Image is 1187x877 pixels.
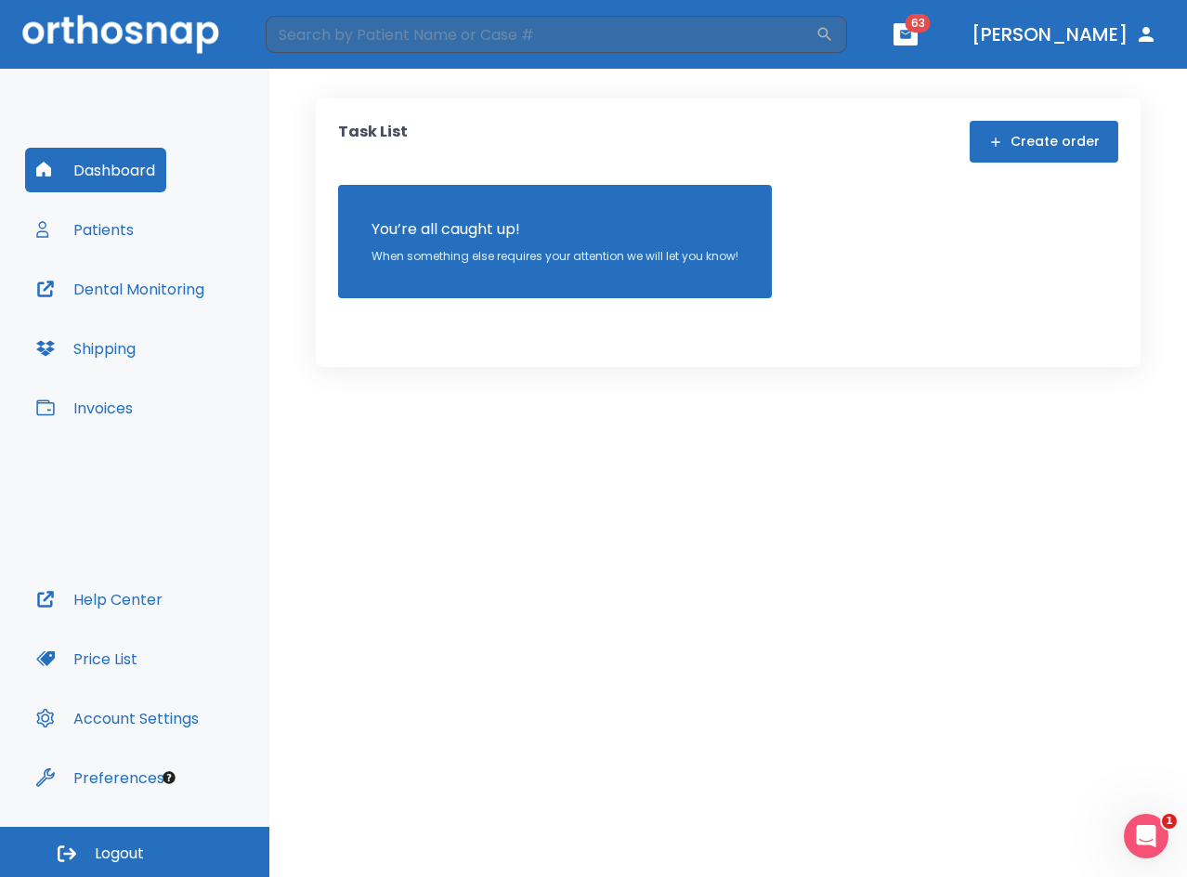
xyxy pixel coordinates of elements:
[25,755,176,800] button: Preferences
[161,769,177,786] div: Tooltip anchor
[372,218,738,241] p: You’re all caught up!
[25,636,149,681] button: Price List
[25,267,215,311] button: Dental Monitoring
[95,844,144,864] span: Logout
[25,207,145,252] button: Patients
[22,15,219,53] img: Orthosnap
[1162,814,1177,829] span: 1
[25,577,174,622] button: Help Center
[338,121,408,163] p: Task List
[372,248,738,265] p: When something else requires your attention we will let you know!
[1124,814,1168,858] iframe: Intercom live chat
[25,148,166,192] button: Dashboard
[906,14,931,33] span: 63
[25,386,144,430] button: Invoices
[970,121,1118,163] button: Create order
[266,16,815,53] input: Search by Patient Name or Case #
[964,18,1165,51] button: [PERSON_NAME]
[25,696,210,740] button: Account Settings
[25,326,147,371] button: Shipping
